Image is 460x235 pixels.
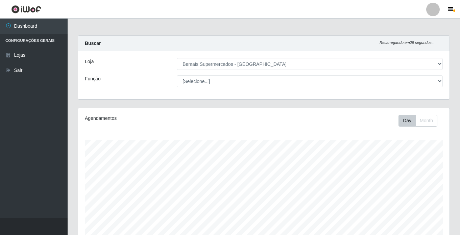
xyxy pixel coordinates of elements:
[415,115,437,127] button: Month
[11,5,41,14] img: CoreUI Logo
[85,75,101,82] label: Função
[85,41,101,46] strong: Buscar
[85,58,94,65] label: Loja
[398,115,443,127] div: Toolbar with button groups
[380,41,435,45] i: Recarregando em 29 segundos...
[85,115,228,122] div: Agendamentos
[398,115,437,127] div: First group
[398,115,416,127] button: Day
